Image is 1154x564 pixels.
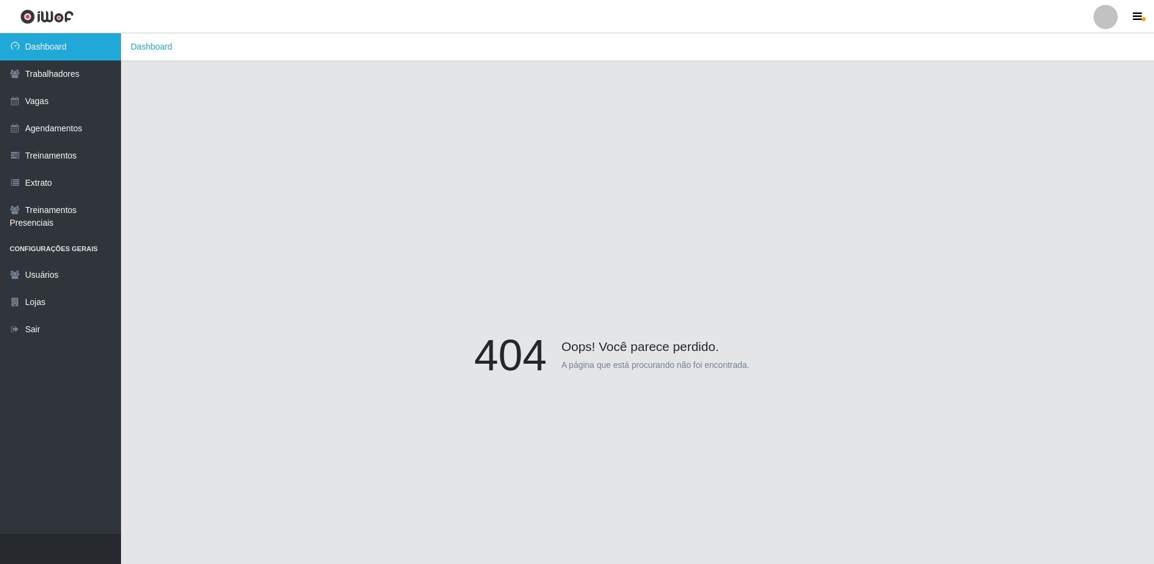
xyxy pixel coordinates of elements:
[474,329,801,354] h4: Oops! Você parece perdido.
[121,33,1154,61] nav: breadcrumb
[131,42,172,51] a: Dashboard
[474,329,547,381] h1: 404
[562,359,750,372] p: A página que está procurando não foi encontrada.
[20,9,74,24] img: CoreUI Logo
